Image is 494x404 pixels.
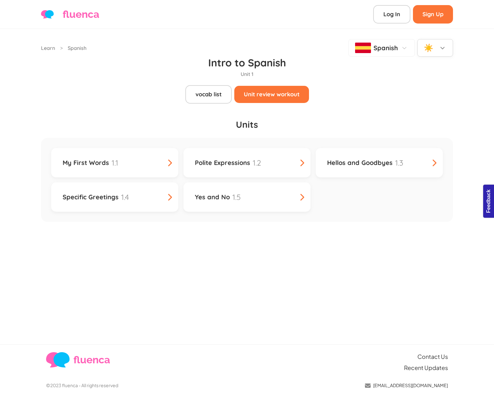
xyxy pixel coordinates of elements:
a: Hellos and Goodbyes1.3 [316,148,443,177]
span: Spanish [374,44,398,52]
a: Polite Expressions1.2 [183,148,311,177]
span: fluenca [63,7,99,22]
span: fluenca [73,352,110,367]
div: ☀️ [424,42,433,53]
a: Recent Updates [404,363,448,372]
span: 1.3 [395,157,403,168]
a: [EMAIL_ADDRESS][DOMAIN_NAME] [365,382,448,389]
span: My First Words [63,158,109,168]
p: ©2023 fluenca - All rights reserved [46,382,118,389]
span: Yes and No [195,192,230,202]
iframe: Ybug feedback widget [481,183,494,221]
a: Log In [373,5,410,24]
span: 1.4 [121,191,129,203]
span: 1.2 [253,157,261,168]
a: Contact Us [417,352,448,361]
a: vocab list [185,85,232,104]
a: Specific Greetings1.4 [51,182,178,212]
a: Learn [41,44,55,52]
span: Specific Greetings [63,192,119,202]
a: Yes and No1.5 [183,182,311,212]
h3: Units [41,119,453,130]
a: My First Words1.1 [51,148,178,177]
span: Hellos and Goodbyes [327,158,393,168]
span: 1.1 [112,157,118,168]
h1: Intro to Spanish [208,57,286,69]
h2: Unit 1 [241,71,253,77]
span: 1.5 [232,191,241,203]
button: Feedback [3,2,36,13]
img: Spanish [355,43,371,53]
a: Sign Up [413,5,453,24]
a: Spanish [68,44,86,52]
p: [EMAIL_ADDRESS][DOMAIN_NAME] [373,382,448,389]
span: > [60,44,63,52]
span: Polite Expressions [195,158,250,168]
a: Unit review workout [234,86,309,103]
